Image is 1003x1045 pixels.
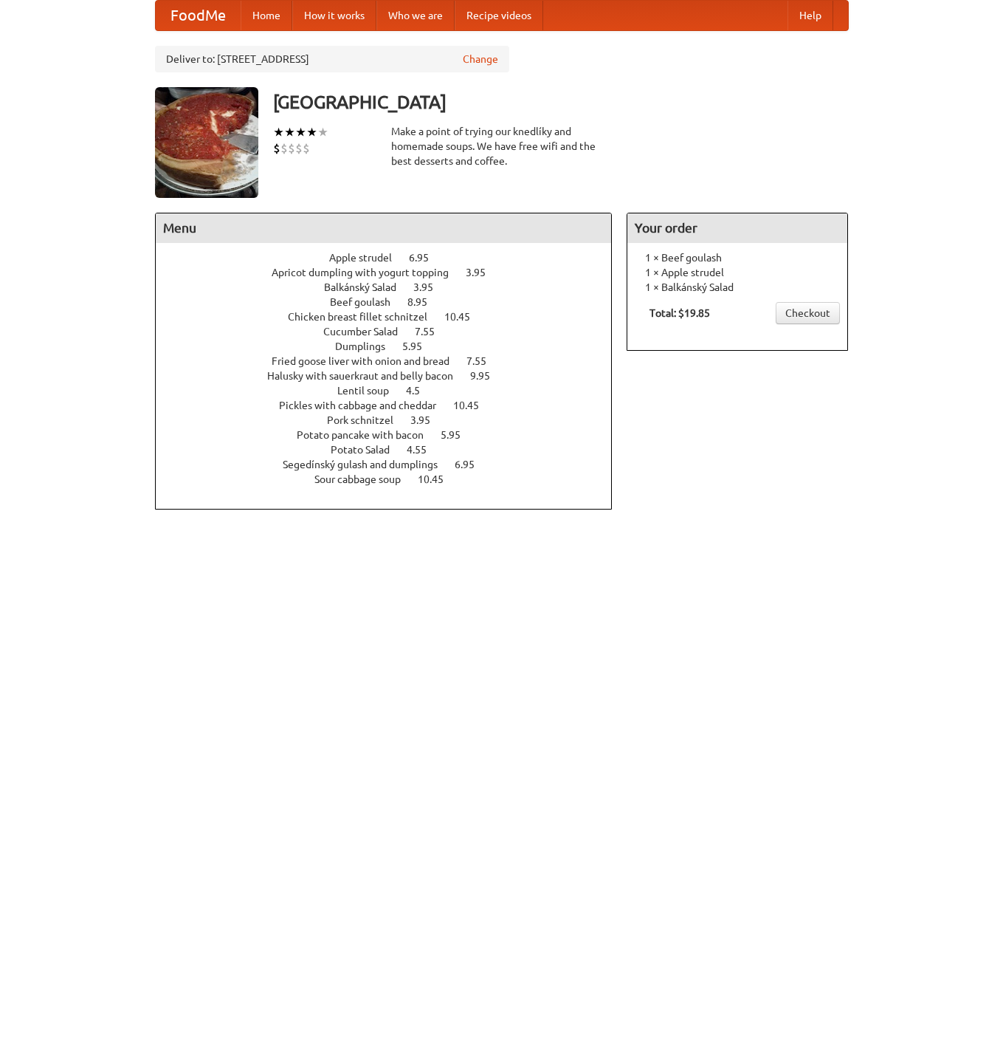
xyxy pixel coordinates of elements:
[406,385,435,397] span: 4.5
[267,370,517,382] a: Halusky with sauerkraut and belly bacon 9.95
[335,340,449,352] a: Dumplings 5.95
[324,281,461,293] a: Balkánský Salad 3.95
[635,280,840,295] li: 1 × Balkánský Salad
[314,473,471,485] a: Sour cabbage soup 10.45
[303,140,310,157] li: $
[288,140,295,157] li: $
[317,124,328,140] li: ★
[776,302,840,324] a: Checkout
[297,429,438,441] span: Potato pancake with bacon
[335,340,400,352] span: Dumplings
[323,326,413,338] span: Cucumber Salad
[330,296,405,308] span: Beef goulash
[314,473,416,485] span: Sour cabbage soup
[241,1,292,30] a: Home
[324,281,411,293] span: Balkánský Salad
[155,87,258,198] img: angular.jpg
[410,414,445,426] span: 3.95
[463,52,498,66] a: Change
[273,140,280,157] li: $
[267,370,468,382] span: Halusky with sauerkraut and belly bacon
[466,267,500,278] span: 3.95
[272,267,463,278] span: Apricot dumpling with yogurt topping
[470,370,505,382] span: 9.95
[273,124,284,140] li: ★
[292,1,376,30] a: How it works
[155,46,509,72] div: Deliver to: [STREET_ADDRESS]
[283,459,452,470] span: Segedínský gulash and dumplings
[787,1,833,30] a: Help
[284,124,295,140] li: ★
[415,326,449,338] span: 7.55
[331,444,404,456] span: Potato Salad
[407,296,442,308] span: 8.95
[455,1,543,30] a: Recipe videos
[418,473,458,485] span: 10.45
[391,124,613,168] div: Make a point of trying our knedlíky and homemade soups. We have free wifi and the best desserts a...
[376,1,455,30] a: Who we are
[272,355,514,367] a: Fried goose liver with onion and bread 7.55
[306,124,317,140] li: ★
[279,400,506,411] a: Pickles with cabbage and cheddar 10.45
[635,265,840,280] li: 1 × Apple strudel
[327,414,408,426] span: Pork schnitzel
[331,444,454,456] a: Potato Salad 4.55
[649,307,710,319] b: Total: $19.85
[409,252,444,264] span: 6.95
[279,400,451,411] span: Pickles with cabbage and cheddar
[407,444,441,456] span: 4.55
[288,311,442,323] span: Chicken breast fillet schnitzel
[402,340,437,352] span: 5.95
[156,213,612,243] h4: Menu
[441,429,475,441] span: 5.95
[337,385,447,397] a: Lentil soup 4.5
[273,87,849,117] h3: [GEOGRAPHIC_DATA]
[635,250,840,265] li: 1 × Beef goulash
[329,252,456,264] a: Apple strudel 6.95
[156,1,241,30] a: FoodMe
[413,281,448,293] span: 3.95
[444,311,485,323] span: 10.45
[330,296,455,308] a: Beef goulash 8.95
[272,267,513,278] a: Apricot dumpling with yogurt topping 3.95
[466,355,501,367] span: 7.55
[627,213,847,243] h4: Your order
[280,140,288,157] li: $
[295,124,306,140] li: ★
[327,414,458,426] a: Pork schnitzel 3.95
[295,140,303,157] li: $
[453,400,494,411] span: 10.45
[283,459,502,470] a: Segedínský gulash and dumplings 6.95
[329,252,407,264] span: Apple strudel
[288,311,497,323] a: Chicken breast fillet schnitzel 10.45
[297,429,488,441] a: Potato pancake with bacon 5.95
[455,459,489,470] span: 6.95
[323,326,462,338] a: Cucumber Salad 7.55
[337,385,404,397] span: Lentil soup
[272,355,464,367] span: Fried goose liver with onion and bread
